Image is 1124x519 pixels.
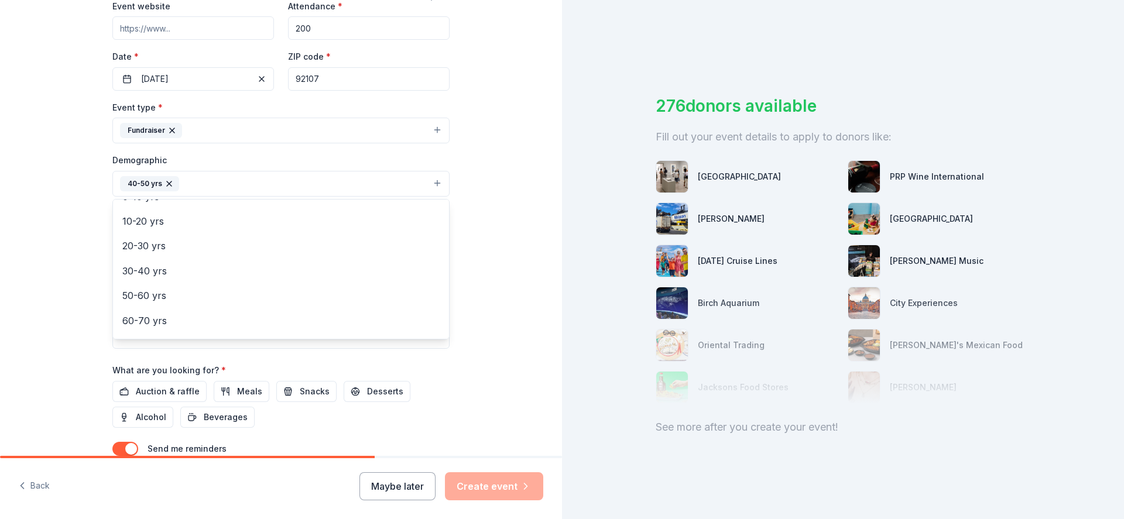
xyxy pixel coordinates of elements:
[112,171,450,197] button: 40-50 yrs
[122,263,440,279] span: 30-40 yrs
[122,313,440,328] span: 60-70 yrs
[120,176,179,191] div: 40-50 yrs
[122,288,440,303] span: 50-60 yrs
[122,338,440,353] span: 70-80 yrs
[122,238,440,253] span: 20-30 yrs
[122,214,440,229] span: 10-20 yrs
[112,199,450,339] div: 40-50 yrs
